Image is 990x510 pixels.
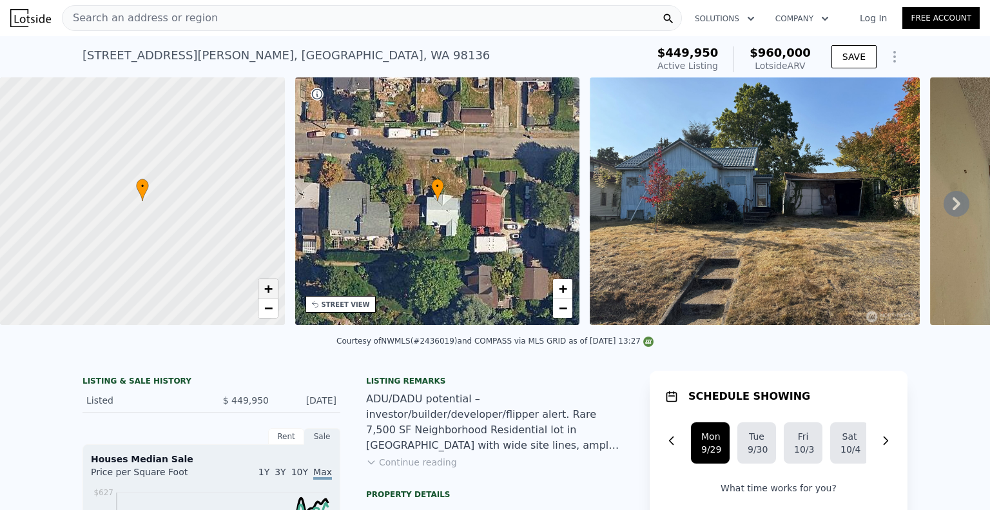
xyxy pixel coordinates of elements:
a: Zoom in [553,279,572,299]
span: Active Listing [657,61,718,71]
div: Listed [86,394,201,407]
a: Zoom out [258,299,278,318]
div: [DATE] [279,394,336,407]
div: Price per Square Foot [91,466,211,486]
span: 3Y [275,467,286,477]
tspan: $627 [93,488,113,497]
div: • [136,179,149,201]
div: 9/29 [701,443,719,456]
div: 10/4 [840,443,859,456]
button: Company [765,7,839,30]
span: − [264,300,272,316]
span: 10Y [291,467,308,477]
span: + [264,280,272,297]
span: Max [313,467,332,480]
button: SAVE [831,45,877,68]
p: What time works for you? [665,482,892,495]
span: Search an address or region [63,10,218,26]
a: Zoom in [258,279,278,299]
button: Sat10/4 [830,422,869,464]
div: LISTING & SALE HISTORY [82,376,340,389]
div: Lotside ARV [750,59,811,72]
div: Sat [840,430,859,443]
div: Fri [794,430,812,443]
button: Mon9/29 [691,422,730,464]
button: Show Options [882,44,907,70]
div: Mon [701,430,719,443]
div: Rent [268,428,304,445]
div: Courtesy of NWMLS (#2436019) and COMPASS via MLS GRID as of [DATE] 13:27 [336,337,654,346]
button: Fri10/3 [784,422,822,464]
img: Sale: 169738809 Parcel: 97644410 [590,77,920,325]
span: + [559,280,567,297]
div: Tue [748,430,766,443]
button: Tue9/30 [737,422,776,464]
img: NWMLS Logo [643,337,654,347]
div: 9/30 [748,443,766,456]
span: • [431,181,444,192]
a: Free Account [902,7,980,29]
button: Continue reading [366,456,457,469]
div: Sale [304,428,340,445]
a: Zoom out [553,299,572,318]
span: • [136,181,149,192]
div: Property details [366,489,624,500]
button: Solutions [684,7,765,30]
div: ADU/DADU potential – investor/builder/developer/flipper alert. Rare 7,500 SF Neighborhood Residen... [366,391,624,453]
span: − [559,300,567,316]
a: Log In [844,12,902,25]
div: 10/3 [794,443,812,456]
div: [STREET_ADDRESS][PERSON_NAME] , [GEOGRAPHIC_DATA] , WA 98136 [82,46,490,64]
span: $960,000 [750,46,811,59]
div: Houses Median Sale [91,453,332,466]
div: • [431,179,444,201]
h1: SCHEDULE SHOWING [688,389,810,404]
span: $449,950 [657,46,719,59]
div: Listing remarks [366,376,624,386]
span: $ 449,950 [223,395,269,406]
img: Lotside [10,9,51,27]
span: 1Y [258,467,269,477]
div: STREET VIEW [322,300,370,309]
